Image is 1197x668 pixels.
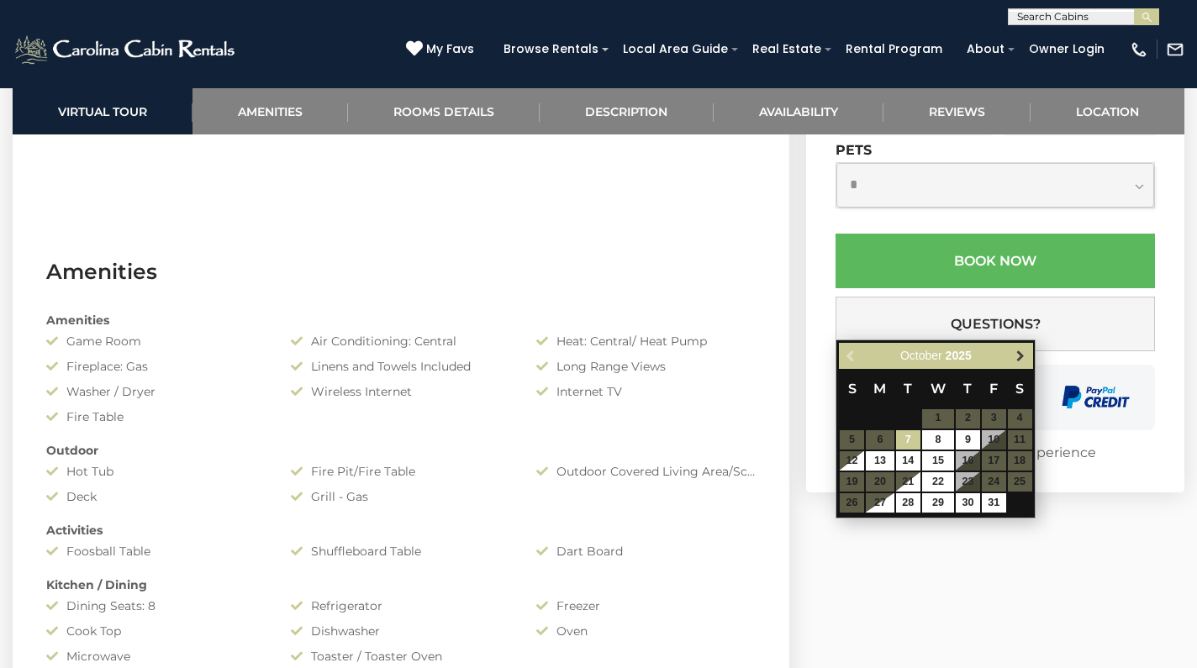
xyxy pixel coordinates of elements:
div: Internet TV [524,383,768,400]
div: Hot Tub [34,463,278,480]
span: Monday [873,381,886,397]
div: Washer / Dryer [34,383,278,400]
a: Rooms Details [348,88,540,134]
span: Sunday [848,381,857,397]
span: Thursday [963,381,972,397]
span: 2025 [946,349,972,362]
a: Browse Rentals [495,36,607,62]
div: Fire Pit/Fire Table [278,463,523,480]
div: Refrigerator [278,597,523,614]
div: Shuffleboard Table [278,543,523,560]
span: Saturday [1015,381,1024,397]
span: Next [1014,349,1027,362]
div: Heat: Central/ Heat Pump [524,333,768,350]
a: 15 [922,451,954,471]
a: 30 [956,493,980,513]
div: Outdoor Covered Living Area/Screened Porch [524,463,768,480]
a: Amenities [192,88,348,134]
img: mail-regular-white.png [1166,40,1184,59]
h3: Amenities [46,257,756,287]
a: 29 [922,493,954,513]
span: October [900,349,942,362]
span: Wednesday [931,381,946,397]
div: Deck [34,488,278,505]
a: My Favs [406,40,478,59]
a: 27 [866,493,894,513]
button: Questions? [836,297,1155,351]
div: Wireless Internet [278,383,523,400]
a: Availability [714,88,883,134]
a: Next [1010,345,1031,366]
img: White-1-2.png [13,33,240,66]
div: Dishwasher [278,623,523,639]
a: Owner Login [1020,36,1113,62]
div: Grill - Gas [278,488,523,505]
button: Book Now [836,234,1155,288]
a: About [958,36,1013,62]
div: Long Range Views [524,358,768,375]
a: 9 [956,430,980,450]
div: Linens and Towels Included [278,358,523,375]
img: phone-regular-white.png [1130,40,1148,59]
div: Microwave [34,648,278,665]
a: 12 [840,451,864,471]
a: 22 [922,472,954,492]
a: 31 [982,493,1006,513]
label: Pets [836,142,872,158]
a: 13 [866,451,894,471]
div: Dining Seats: 8 [34,597,278,614]
a: Local Area Guide [614,36,736,62]
div: Air Conditioning: Central [278,333,523,350]
span: Tuesday [904,381,912,397]
div: Game Room [34,333,278,350]
a: 28 [896,493,920,513]
a: Virtual Tour [13,88,192,134]
span: Friday [989,381,998,397]
a: Location [1031,88,1184,134]
div: Outdoor [34,442,768,459]
a: 8 [922,430,954,450]
div: Amenities [34,312,768,329]
div: Toaster / Toaster Oven [278,648,523,665]
a: 14 [896,451,920,471]
a: 7 [896,430,920,450]
div: Freezer [524,597,768,614]
a: 21 [896,472,920,492]
span: My Favs [426,40,474,58]
div: Kitchen / Dining [34,576,768,593]
div: Foosball Table [34,543,278,560]
div: Activities [34,522,768,539]
a: Reviews [883,88,1031,134]
a: Real Estate [744,36,830,62]
a: Rental Program [837,36,951,62]
div: Fireplace: Gas [34,358,278,375]
div: Dart Board [524,543,768,560]
div: Cook Top [34,623,278,639]
div: Fire Table [34,408,278,425]
div: Oven [524,623,768,639]
a: Description [540,88,713,134]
